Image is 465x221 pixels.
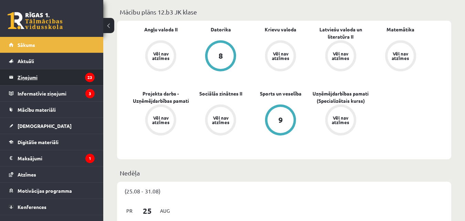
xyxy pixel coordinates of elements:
div: Vēl nav atzīmes [391,51,410,60]
legend: Maksājumi [18,150,95,166]
a: Vēl nav atzīmes [131,40,191,73]
p: Nedēļa [120,168,448,178]
span: Sākums [18,42,35,48]
i: 23 [85,73,95,82]
a: Mācību materiāli [9,102,95,118]
a: Angļu valoda II [144,26,178,33]
span: 25 [137,205,158,217]
a: Projekta darbs - Uzņēmējdarbības pamati [131,90,191,104]
a: Atzīmes [9,167,95,182]
a: 9 [251,104,310,137]
span: Pr [122,205,137,216]
p: Mācību plāns 12.b3 JK klase [120,7,448,17]
div: Vēl nav atzīmes [211,115,230,124]
a: Informatīvie ziņojumi3 [9,86,95,101]
span: Mācību materiāli [18,107,56,113]
a: 8 [191,40,251,73]
a: Ziņojumi23 [9,69,95,85]
div: Vēl nav atzīmes [331,115,350,124]
i: 3 [85,89,95,98]
span: Digitālie materiāli [18,139,59,145]
span: Konferences [18,204,46,210]
i: 1 [85,154,95,163]
span: [DEMOGRAPHIC_DATA] [18,123,72,129]
a: Krievu valoda [265,26,296,33]
a: Vēl nav atzīmes [191,104,251,137]
a: [DEMOGRAPHIC_DATA] [9,118,95,134]
div: Vēl nav atzīmes [331,51,350,60]
a: Vēl nav atzīmes [251,40,310,73]
span: Aug [158,205,172,216]
div: Vēl nav atzīmes [271,51,290,60]
div: Vēl nav atzīmes [151,51,170,60]
a: Datorika [211,26,231,33]
div: 8 [219,52,223,60]
a: Matemātika [387,26,414,33]
a: Vēl nav atzīmes [131,104,191,137]
a: Uzņēmējdarbības pamati (Specializētais kurss) [311,90,371,104]
a: Vēl nav atzīmes [311,40,371,73]
a: Rīgas 1. Tālmācības vidusskola [8,12,63,29]
a: Motivācijas programma [9,183,95,199]
a: Sākums [9,37,95,53]
legend: Ziņojumi [18,69,95,85]
a: Latviešu valoda un literatūra II [311,26,371,40]
a: Vēl nav atzīmes [371,40,431,73]
span: Motivācijas programma [18,188,72,194]
div: (25.08 - 31.08) [117,182,451,200]
a: Digitālie materiāli [9,134,95,150]
a: Vēl nav atzīmes [311,104,371,137]
div: Vēl nav atzīmes [151,115,170,124]
span: Aktuāli [18,58,34,64]
a: Konferences [9,199,95,215]
a: Sports un veselība [260,90,302,97]
legend: Informatīvie ziņojumi [18,86,95,101]
a: Maksājumi1 [9,150,95,166]
div: 9 [278,116,283,124]
a: Aktuāli [9,53,95,69]
a: Sociālās zinātnes II [199,90,242,97]
span: Atzīmes [18,171,36,178]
